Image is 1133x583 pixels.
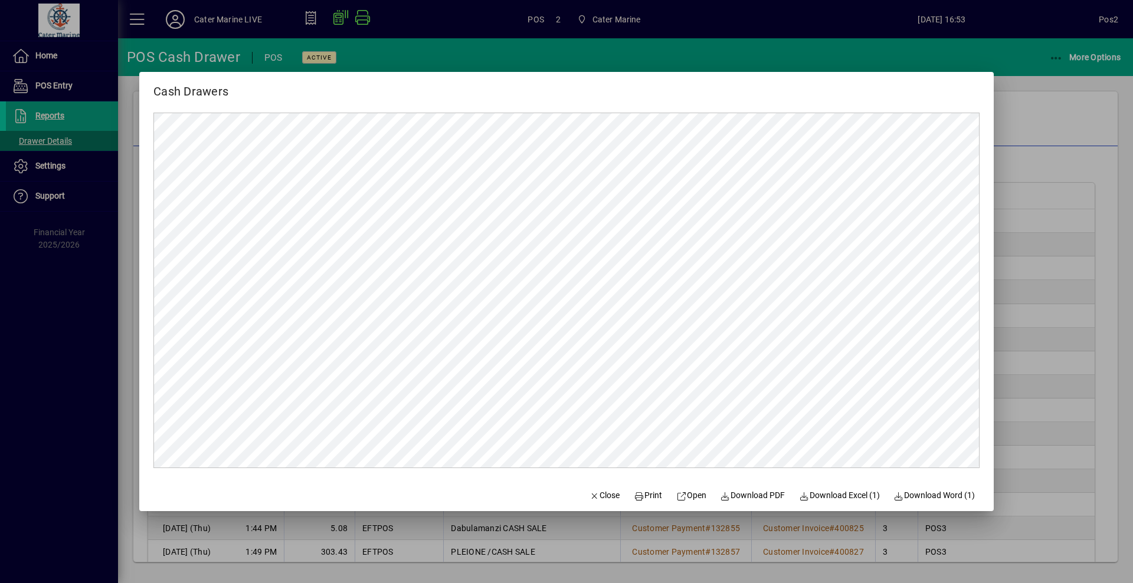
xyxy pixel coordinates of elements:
button: Print [629,485,667,506]
a: Open [672,485,711,506]
a: Download PDF [716,485,790,506]
span: Close [590,489,620,502]
span: Print [634,489,662,502]
button: Close [585,485,625,506]
h2: Cash Drawers [139,72,243,101]
span: Download Word (1) [894,489,975,502]
button: Download Word (1) [889,485,980,506]
span: Download Excel (1) [799,489,880,502]
span: Download PDF [721,489,785,502]
button: Download Excel (1) [794,485,885,506]
span: Open [676,489,706,502]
